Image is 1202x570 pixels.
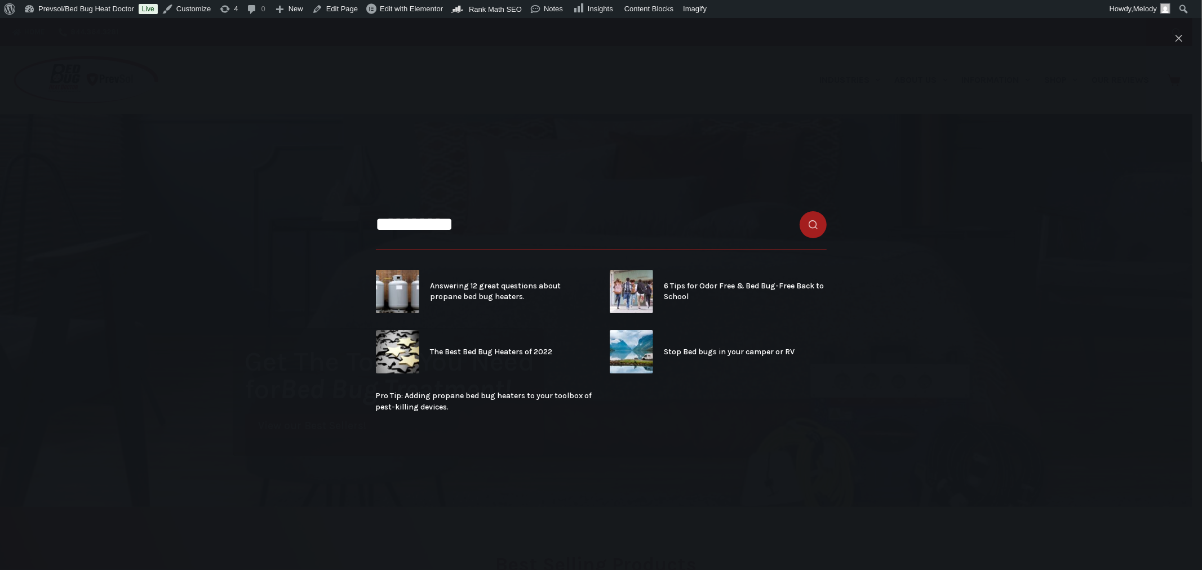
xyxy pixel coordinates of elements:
[376,330,419,373] img: image4-100x100.jpg
[469,5,522,14] span: Rank Math SEO
[664,346,795,358] span: Stop Bed bugs in your camper or RV
[588,5,613,13] span: Insights
[664,280,827,302] span: 6 Tips for Odor Free & Bed Bug-Free Back to School
[1170,29,1188,47] button: Close search modal
[1133,5,1157,13] span: Melody
[139,4,158,14] a: Live
[376,199,827,250] input: Search for...
[430,280,593,302] span: Answering 12 great questions about propane bed bug heaters.
[376,270,827,412] div: Search results
[9,5,43,38] button: Open LiveChat chat widget
[800,211,827,238] button: Search button
[430,346,552,358] span: The Best Bed Bug Heaters of 2022
[376,270,419,313] img: image3-100x100.jpg
[610,330,653,373] img: rv-posts-100x100.jpg
[610,270,653,313] img: prevsol-blog-hero-100x100.jpg
[380,5,443,13] span: Edit with Elementor
[376,390,593,412] span: Pro Tip: Adding propane bed bug heaters to your toolbox of pest-killing devices.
